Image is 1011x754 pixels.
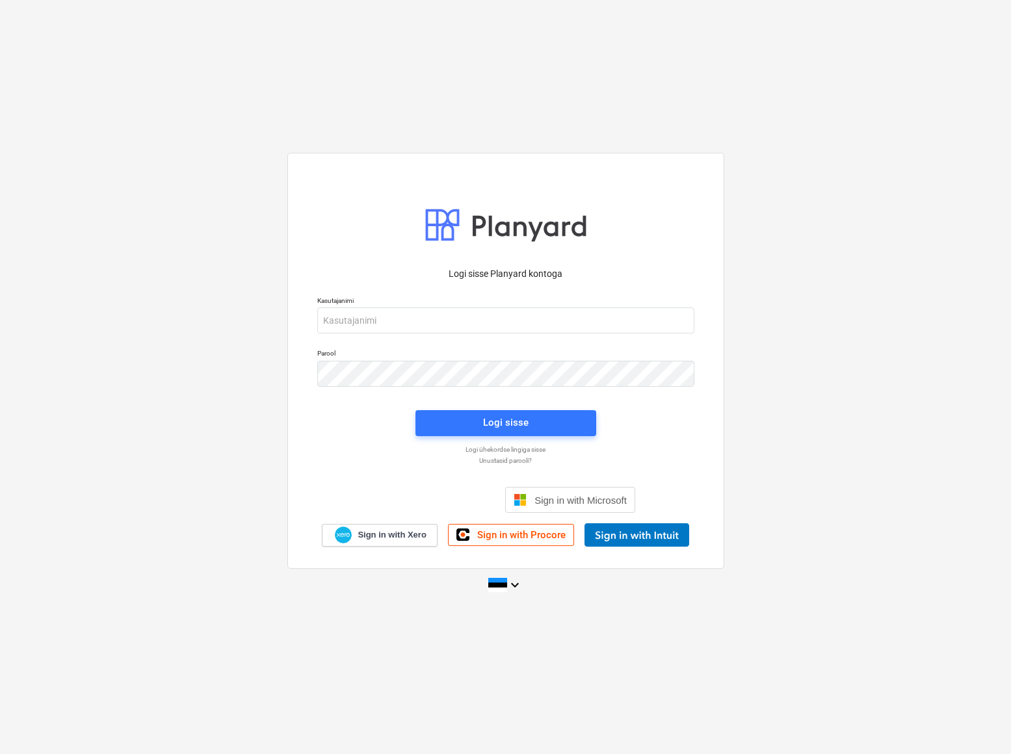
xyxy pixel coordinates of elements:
a: Logi ühekordse lingiga sisse [311,445,701,454]
img: Microsoft logo [514,493,527,506]
i: keyboard_arrow_down [507,577,523,593]
span: Sign in with Procore [477,529,566,541]
a: Sign in with Procore [448,524,574,546]
button: Logi sisse [415,410,596,436]
p: Parool [317,349,694,360]
iframe: Chat Widget [946,692,1011,754]
span: Sign in with Xero [358,529,426,541]
img: Xero logo [335,526,352,544]
a: Sign in with Xero [322,524,438,547]
a: Unustasid parooli? [311,456,701,465]
iframe: Sign in with Google Button [369,486,501,514]
p: Logi sisse Planyard kontoga [317,267,694,281]
span: Sign in with Microsoft [534,495,627,506]
p: Kasutajanimi [317,296,694,307]
input: Kasutajanimi [317,307,694,333]
div: Logi sisse [483,414,529,431]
